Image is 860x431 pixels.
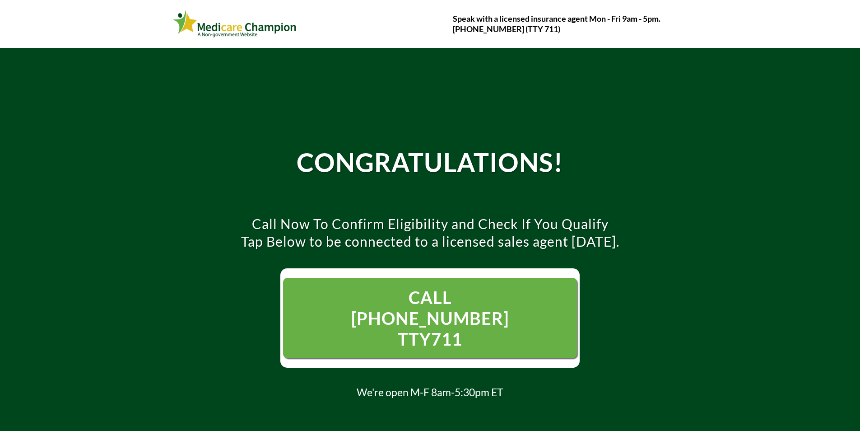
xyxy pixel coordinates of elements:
[173,9,297,39] img: Webinar
[297,147,563,178] strong: CONGRATULATIONS!
[329,287,531,349] span: CALL [PHONE_NUMBER] TTY711
[175,215,685,250] p: Call Now To Confirm Eligibility and Check If You Qualify Tap Below to be connected to a licensed ...
[283,278,576,358] a: CALL 1- 844-594-3043 TTY711
[453,14,660,23] strong: Speak with a licensed insurance agent Mon - Fri 9am - 5pm.
[168,386,692,399] h2: We're open M-F 8am-5:30pm ET
[453,24,560,34] strong: [PHONE_NUMBER] (TTY 711)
